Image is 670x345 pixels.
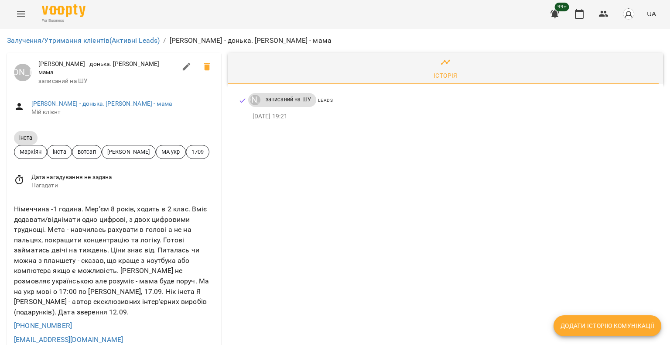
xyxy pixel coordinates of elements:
[31,108,214,117] span: Мій клієнт
[14,335,123,344] a: [EMAIL_ADDRESS][DOMAIN_NAME]
[250,95,260,105] div: Луцук Маркіян
[647,9,656,18] span: UA
[434,70,458,81] div: Історія
[186,148,209,156] span: 1709
[14,321,72,330] a: [PHONE_NUMBER]
[42,18,85,24] span: For Business
[38,60,176,77] span: [PERSON_NAME] - донька. [PERSON_NAME] - мама
[31,173,214,182] span: Дата нагадування не задана
[12,202,216,319] div: Німеччина -1 година. Мерʼєм 8 років, ходить в 2 клас. Вміє додавати/віднімати одно цифрові, з дво...
[14,64,31,81] div: Луцук Маркіян
[14,64,31,81] a: [PERSON_NAME]
[14,148,47,156] span: Маркіян
[38,77,176,86] span: записаний на ШУ
[163,35,166,46] li: /
[7,35,663,46] nav: breadcrumb
[31,181,214,190] span: Нагадати
[643,6,660,22] button: UA
[102,148,155,156] span: [PERSON_NAME]
[622,8,635,20] img: avatar_s.png
[42,4,85,17] img: Voopty Logo
[260,96,316,103] span: записаний на ШУ
[10,3,31,24] button: Menu
[31,100,172,107] a: [PERSON_NAME] - донька. [PERSON_NAME] - мама
[554,315,661,336] button: Додати історію комунікації
[555,3,569,11] span: 99+
[72,148,101,156] span: вотсап
[170,35,332,46] p: [PERSON_NAME] - донька. [PERSON_NAME] - мама
[318,98,333,103] span: Leads
[156,148,185,156] span: МА укр
[48,148,72,156] span: інста
[253,112,649,121] p: [DATE] 19:21
[7,36,160,45] a: Залучення/Утримання клієнтів(Активні Leads)
[14,134,38,141] span: інста
[561,321,654,331] span: Додати історію комунікації
[248,95,260,105] a: [PERSON_NAME]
